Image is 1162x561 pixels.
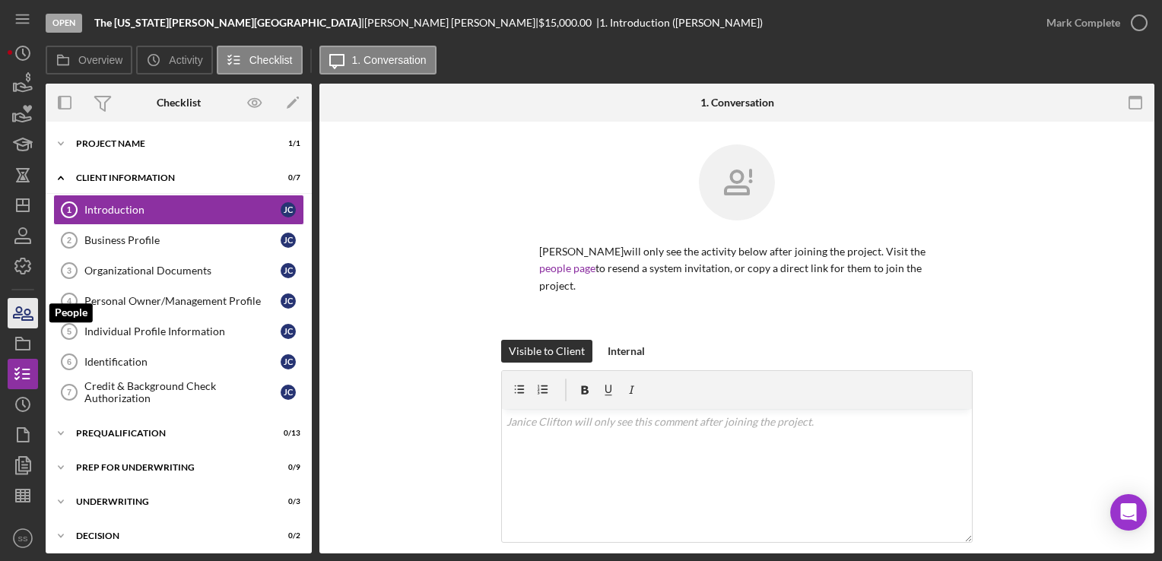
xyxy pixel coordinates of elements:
button: Overview [46,46,132,74]
div: 0 / 9 [273,463,300,472]
label: Checklist [249,54,293,66]
div: J C [281,385,296,400]
tspan: 2 [67,236,71,245]
a: 5Individual Profile InformationJC [53,316,304,347]
div: 1 / 1 [273,139,300,148]
button: SS [8,523,38,553]
button: Activity [136,46,212,74]
div: Identification [84,356,281,368]
div: J C [281,233,296,248]
div: Internal [608,340,645,363]
button: Internal [600,340,652,363]
div: 0 / 3 [273,497,300,506]
b: The [US_STATE][PERSON_NAME][GEOGRAPHIC_DATA] [94,16,361,29]
button: 1. Conversation [319,46,437,74]
a: 2Business ProfileJC [53,225,304,255]
div: Introduction [84,204,281,216]
a: 3Organizational DocumentsJC [53,255,304,286]
div: Credit & Background Check Authorization [84,380,281,404]
div: Client Information [76,173,262,182]
a: 7Credit & Background Check AuthorizationJC [53,377,304,407]
label: 1. Conversation [352,54,427,66]
a: 1IntroductionJC [53,195,304,225]
div: Open [46,14,82,33]
label: Overview [78,54,122,66]
div: Underwriting [76,497,262,506]
div: 1. Conversation [700,97,774,109]
div: Open Intercom Messenger [1110,494,1147,531]
div: $15,000.00 [538,17,596,29]
tspan: 6 [67,357,71,366]
div: Business Profile [84,234,281,246]
div: Mark Complete [1046,8,1120,38]
tspan: 1 [67,205,71,214]
a: people page [539,261,595,274]
div: 0 / 2 [273,531,300,540]
tspan: 5 [67,327,71,336]
tspan: 4 [67,296,72,306]
a: 4Personal Owner/Management ProfileJC [53,286,304,316]
div: J C [281,293,296,309]
div: | 1. Introduction ([PERSON_NAME]) [596,17,763,29]
tspan: 7 [67,388,71,397]
div: Individual Profile Information [84,325,281,338]
button: Mark Complete [1031,8,1154,38]
a: 6IdentificationJC [53,347,304,377]
button: Checklist [217,46,303,74]
div: J C [281,354,296,369]
div: 0 / 13 [273,429,300,438]
div: Decision [76,531,262,540]
div: Visible to Client [509,340,585,363]
div: Prep for Underwriting [76,463,262,472]
tspan: 3 [67,266,71,275]
div: [PERSON_NAME] [PERSON_NAME] | [364,17,538,29]
div: Checklist [157,97,201,109]
div: Prequalification [76,429,262,438]
div: J C [281,263,296,278]
div: Personal Owner/Management Profile [84,295,281,307]
div: J C [281,324,296,339]
div: Project Name [76,139,262,148]
button: Visible to Client [501,340,592,363]
div: J C [281,202,296,217]
div: 0 / 7 [273,173,300,182]
div: Organizational Documents [84,265,281,277]
text: SS [18,534,28,543]
div: | [94,17,364,29]
label: Activity [169,54,202,66]
p: [PERSON_NAME] will only see the activity below after joining the project. Visit the to resend a s... [539,243,935,294]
